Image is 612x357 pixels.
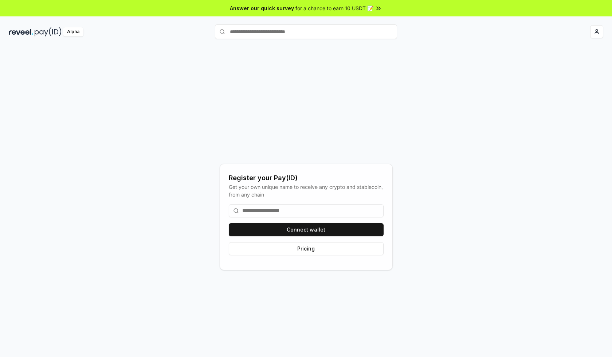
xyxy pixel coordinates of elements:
[229,173,384,183] div: Register your Pay(ID)
[229,242,384,255] button: Pricing
[35,27,62,36] img: pay_id
[229,223,384,236] button: Connect wallet
[230,4,294,12] span: Answer our quick survey
[63,27,83,36] div: Alpha
[295,4,373,12] span: for a chance to earn 10 USDT 📝
[229,183,384,198] div: Get your own unique name to receive any crypto and stablecoin, from any chain
[9,27,33,36] img: reveel_dark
